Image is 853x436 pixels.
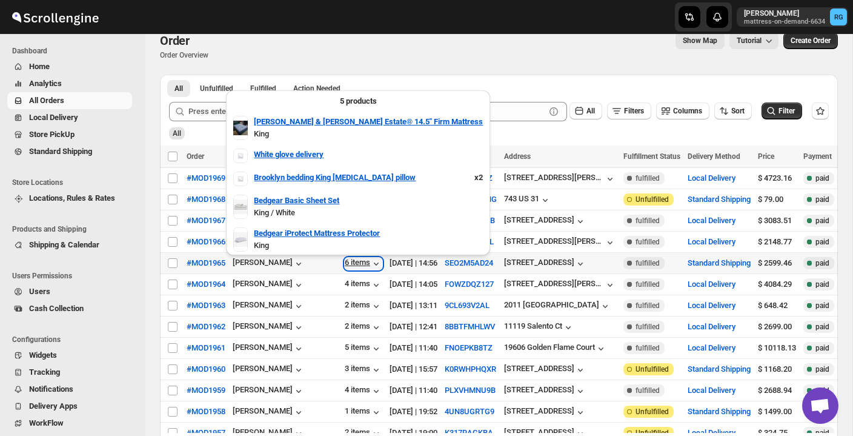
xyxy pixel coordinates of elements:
[504,258,586,270] button: [STREET_ADDRESS]
[688,301,735,310] button: Local Delivery
[445,407,494,416] button: 4UN8UGRTG9
[636,280,660,289] span: fulfilled
[233,279,305,291] button: [PERSON_NAME]
[474,173,483,182] strong: x 2
[179,381,233,400] button: #MOD1959
[815,386,829,395] span: paid
[187,363,225,375] span: #MOD1960
[758,172,796,184] div: $ 4723.16
[504,258,574,267] div: [STREET_ADDRESS]
[758,257,796,269] div: $ 2599.46
[504,194,551,206] button: 743 US 31
[345,279,382,291] button: 4 items
[187,384,225,397] span: #MOD1959
[187,278,225,290] span: #MOD1964
[29,96,64,105] span: All Orders
[636,343,660,353] span: fulfilled
[504,152,531,161] span: Address
[12,224,137,234] span: Products and Shipping
[233,258,305,270] button: [PERSON_NAME]
[29,147,92,156] span: Standard Shipping
[12,178,137,187] span: Store Locations
[688,322,735,331] button: Local Delivery
[29,304,84,313] span: Cash Collection
[179,253,233,273] button: #MOD1965
[504,321,574,334] button: 11119 Salento Ct
[187,172,225,184] span: #MOD1969
[815,237,829,247] span: paid
[834,13,843,21] text: RG
[688,386,735,395] button: Local Delivery
[504,236,616,249] button: [STREET_ADDRESS][PERSON_NAME]
[390,342,437,354] div: [DATE] | 11:40
[504,406,574,415] div: [STREET_ADDRESS]
[390,278,437,290] div: [DATE] | 14:05
[345,321,382,334] button: 2 items
[688,407,751,416] button: Standard Shipping
[636,322,660,332] span: fulfilled
[160,33,190,48] span: Order
[29,384,73,394] span: Notifications
[345,364,382,376] button: 3 items
[179,317,233,337] button: #MOD1962
[688,173,735,183] button: Local Delivery
[744,18,825,25] p: mattress-on-demand-6634
[345,343,382,355] div: 5 items
[233,149,248,163] img: Item
[731,107,745,115] span: Sort
[815,216,829,226] span: paid
[569,102,602,119] button: All
[729,32,778,49] button: Tutorial
[345,385,382,397] button: 4 items
[193,80,241,97] button: Unfulfilled
[233,343,305,355] div: [PERSON_NAME]
[815,258,829,268] span: paid
[254,196,339,205] b: Bedgear Basic Sheet Set
[243,80,284,97] button: Fulfilled
[504,215,586,227] button: [STREET_ADDRESS]
[345,300,382,312] button: 2 items
[636,386,660,395] span: fulfilled
[762,102,802,119] button: Filter
[7,381,132,398] button: Notifications
[7,364,132,381] button: Tracking
[737,36,762,45] span: Tutorial
[390,257,437,269] div: [DATE] | 14:56
[187,257,225,269] span: #MOD1965
[29,350,57,360] span: Widgets
[758,215,796,227] div: $ 3083.51
[254,195,339,207] a: Bedgear Basic Sheet Set
[254,128,483,140] p: King
[254,173,416,182] b: Brooklyn bedding King [MEDICAL_DATA] pillow
[758,321,796,333] div: $ 2699.00
[688,364,751,374] button: Standard Shipping
[445,386,496,395] button: PLXVHMNU9B
[345,406,382,418] button: 1 items
[778,107,795,115] span: Filter
[7,283,132,300] button: Users
[7,300,132,317] button: Cash Collection
[390,406,437,418] div: [DATE] | 19:52
[586,107,595,115] span: All
[7,58,132,75] button: Home
[179,169,233,188] button: #MOD1969
[783,32,838,49] button: Create custom order
[758,406,796,418] div: $ 1499.00
[179,232,233,252] button: #MOD1966
[233,300,305,312] button: [PERSON_NAME]
[29,130,75,139] span: Store PickUp
[636,237,660,247] span: fulfilled
[623,152,680,161] span: Fulfillment Status
[445,280,494,289] button: FOWZDQZ127
[187,193,225,206] span: #MOD1968
[200,84,233,93] span: Unfulfilled
[7,347,132,364] button: Widgets
[688,237,735,246] button: Local Delivery
[744,8,825,18] p: [PERSON_NAME]
[802,387,838,424] div: Open chat
[179,275,233,294] button: #MOD1964
[7,75,132,92] button: Analytics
